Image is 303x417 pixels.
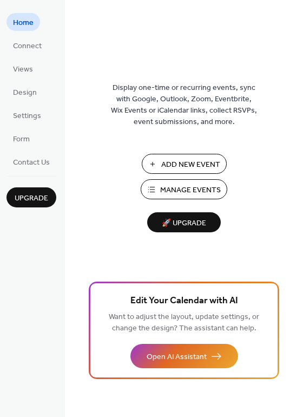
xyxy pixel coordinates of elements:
[6,129,36,147] a: Form
[111,82,257,128] span: Display one-time or recurring events, sync with Google, Outlook, Zoom, Eventbrite, Wix Events or ...
[6,187,56,207] button: Upgrade
[160,185,221,196] span: Manage Events
[13,17,34,29] span: Home
[141,179,227,199] button: Manage Events
[6,13,40,31] a: Home
[142,154,227,174] button: Add New Event
[6,83,43,101] a: Design
[13,134,30,145] span: Form
[13,41,42,52] span: Connect
[147,212,221,232] button: 🚀 Upgrade
[147,351,207,363] span: Open AI Assistant
[13,87,37,99] span: Design
[109,310,259,336] span: Want to adjust the layout, update settings, or change the design? The assistant can help.
[154,216,214,231] span: 🚀 Upgrade
[130,294,238,309] span: Edit Your Calendar with AI
[161,159,220,171] span: Add New Event
[13,110,41,122] span: Settings
[13,157,50,168] span: Contact Us
[15,193,48,204] span: Upgrade
[6,106,48,124] a: Settings
[6,60,39,77] a: Views
[6,153,56,171] a: Contact Us
[13,64,33,75] span: Views
[130,344,238,368] button: Open AI Assistant
[6,36,48,54] a: Connect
